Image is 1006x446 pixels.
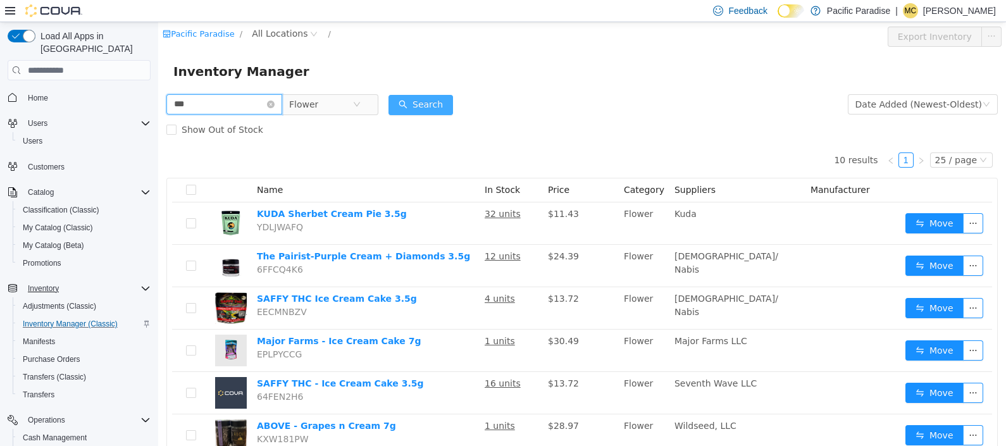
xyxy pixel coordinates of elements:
[99,285,149,295] span: EECMNBZV
[652,163,712,173] span: Manufacturer
[18,238,151,253] span: My Catalog (Beta)
[390,163,411,173] span: Price
[326,271,357,282] u: 4 units
[805,361,825,381] button: icon: ellipsis
[805,233,825,254] button: icon: ellipsis
[13,201,156,219] button: Classification (Classic)
[23,281,151,296] span: Inventory
[725,130,740,146] li: Previous Page
[99,163,125,173] span: Name
[905,3,917,18] span: MC
[697,73,824,92] div: Date Added (Newest-Oldest)
[99,369,146,380] span: 64FEN2H6
[23,372,86,382] span: Transfers (Classic)
[13,254,156,272] button: Promotions
[747,191,805,211] button: icon: swapMove
[390,356,421,366] span: $13.72
[18,256,151,271] span: Promotions
[23,116,53,131] button: Users
[57,270,89,302] img: SAFFY THC Ice Cream Cake 3.5g hero shot
[99,242,145,252] span: 6FFCQ4K6
[13,237,156,254] button: My Catalog (Beta)
[18,387,59,402] a: Transfers
[516,163,557,173] span: Suppliers
[170,7,172,16] span: /
[13,386,156,404] button: Transfers
[23,301,96,311] span: Adjustments (Classic)
[3,115,156,132] button: Users
[741,131,755,145] a: 1
[23,223,93,233] span: My Catalog (Classic)
[99,399,238,409] a: ABOVE - Grapes n Cream 7g
[3,411,156,429] button: Operations
[461,180,511,223] td: Flower
[18,316,151,331] span: Inventory Manager (Classic)
[13,333,156,350] button: Manifests
[131,73,160,92] span: Flower
[390,187,421,197] span: $11.43
[18,202,104,218] a: Classification (Classic)
[28,415,65,425] span: Operations
[99,229,312,239] a: The Pairist-Purple Cream + Diamonds 3.5g
[13,315,156,333] button: Inventory Manager (Classic)
[230,73,295,93] button: icon: searchSearch
[23,354,80,364] span: Purchase Orders
[99,200,145,210] span: YDLJWAFQ
[4,7,77,16] a: icon: shopPacific Paradise
[18,369,91,385] a: Transfers (Classic)
[28,118,47,128] span: Users
[3,280,156,297] button: Inventory
[326,399,357,409] u: 1 units
[23,390,54,400] span: Transfers
[516,399,578,409] span: Wildseed, LLC
[94,4,149,18] span: All Locations
[18,256,66,271] a: Promotions
[461,223,511,265] td: Flower
[461,265,511,307] td: Flower
[23,258,61,268] span: Promotions
[326,187,363,197] u: 32 units
[729,135,736,142] i: icon: left
[28,93,48,103] span: Home
[747,318,805,338] button: icon: swapMove
[821,134,829,143] i: icon: down
[18,299,101,314] a: Adjustments (Classic)
[747,233,805,254] button: icon: swapMove
[23,159,151,175] span: Customers
[740,130,755,146] li: 1
[805,318,825,338] button: icon: ellipsis
[516,314,589,324] span: Major Farms LLC
[18,202,151,218] span: Classification (Classic)
[23,319,118,329] span: Inventory Manager (Classic)
[23,205,99,215] span: Classification (Classic)
[18,316,123,331] a: Inventory Manager (Classic)
[461,307,511,350] td: Flower
[99,187,249,197] a: KUDA Sherbet Cream Pie 3.5g
[903,3,918,18] div: Michelle Coelho
[730,4,824,25] button: Export Inventory
[466,163,506,173] span: Category
[23,412,70,428] button: Operations
[23,337,55,347] span: Manifests
[18,220,151,235] span: My Catalog (Classic)
[109,78,116,86] i: icon: close-circle
[25,4,82,17] img: Cova
[23,433,87,443] span: Cash Management
[923,3,996,18] p: [PERSON_NAME]
[18,352,151,367] span: Purchase Orders
[28,162,65,172] span: Customers
[827,3,890,18] p: Pacific Paradise
[326,314,357,324] u: 1 units
[516,229,620,252] span: [DEMOGRAPHIC_DATA]/ Nabis
[23,90,53,106] a: Home
[390,229,421,239] span: $24.39
[823,4,843,25] button: icon: ellipsis
[326,356,363,366] u: 16 units
[390,271,421,282] span: $13.72
[99,327,144,337] span: EPLPYCCG
[13,368,156,386] button: Transfers (Classic)
[3,183,156,201] button: Catalog
[99,356,265,366] a: SAFFY THC - Ice Cream Cake 3.5g
[35,30,151,55] span: Load All Apps in [GEOGRAPHIC_DATA]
